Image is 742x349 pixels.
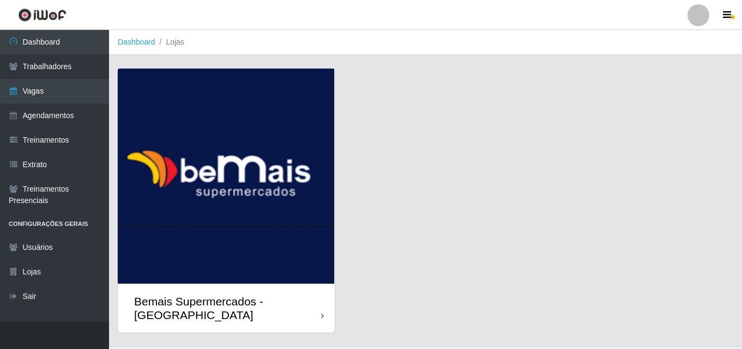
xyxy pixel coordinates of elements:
div: Bemais Supermercados - [GEOGRAPHIC_DATA] [134,295,321,322]
img: cardImg [118,69,335,284]
img: CoreUI Logo [18,8,67,22]
a: Bemais Supermercados - [GEOGRAPHIC_DATA] [118,69,335,333]
a: Dashboard [118,38,155,46]
nav: breadcrumb [109,30,742,55]
li: Lojas [155,36,184,48]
